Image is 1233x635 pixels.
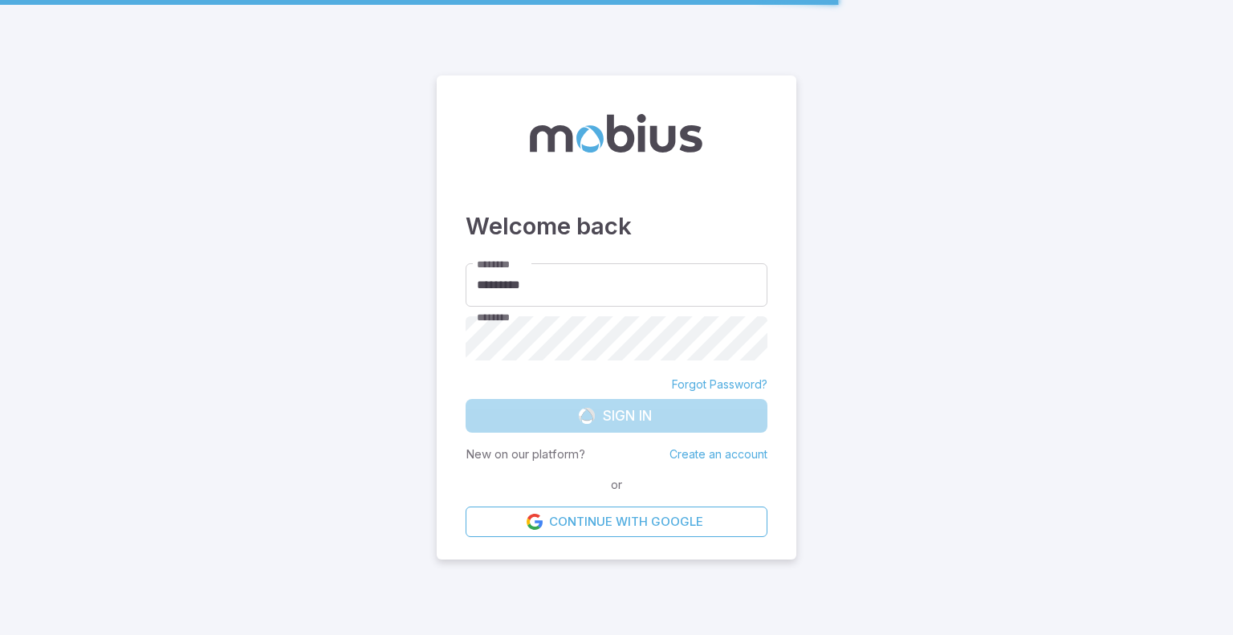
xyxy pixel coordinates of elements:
[466,446,585,463] p: New on our platform?
[466,209,767,244] h3: Welcome back
[607,476,626,494] span: or
[669,447,767,461] a: Create an account
[466,507,767,537] a: Continue with Google
[672,377,767,393] a: Forgot Password?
